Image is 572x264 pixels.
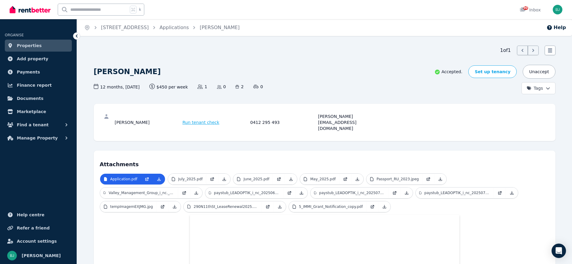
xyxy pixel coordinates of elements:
p: paystub_LEADOPTIK_i_nc_20250701_20250715.pdf [319,190,385,195]
span: Run tenant check [182,119,219,125]
a: Download Attachment [295,187,307,198]
a: Open in new Tab [206,174,218,184]
span: Find a tenant [17,121,49,128]
span: k [139,7,141,12]
img: RentBetter [10,5,50,14]
a: tempImagemEXJMG.jpg [100,201,157,212]
a: [PERSON_NAME] [200,25,240,30]
button: Find a tenant [5,119,72,131]
a: Documents [5,92,72,104]
a: Open in new Tab [178,187,190,198]
span: Add property [17,55,48,62]
img: Bom Jin [553,5,562,14]
div: Inbox [520,7,541,13]
a: Download Attachment [218,174,230,184]
a: May_2025.pdf [300,174,339,184]
p: 5_IMMI_Grant_Notification_copy.pdf [299,204,363,209]
a: Application.pdf [100,174,141,184]
a: paystub_LEADOPTIK_i_nc_20250701_20250715.pdf [310,187,389,198]
a: Download Attachment [190,187,202,198]
nav: Breadcrumb [77,19,247,36]
p: paystub_LEADOPTIK_i_nc_20250616_20250630.pdf [214,190,280,195]
span: Payments [17,68,40,76]
a: Open in new Tab [422,174,434,184]
span: 1 [197,84,207,90]
p: May_2025.pdf [310,177,336,181]
h4: Attachments [100,157,549,169]
a: 5_IMMI_Grant_Notification_copy.pdf [289,201,366,212]
a: Open in new Tab [389,187,401,198]
a: Download Attachment [153,174,165,184]
p: Valley_Management_Group_i_nc._Account_Ledger.pdf [109,190,174,195]
a: Finance report [5,79,72,91]
a: Open in new Tab [273,174,285,184]
a: Download Attachment [274,201,286,212]
img: Bom Jin [7,251,17,260]
a: Refer a friend [5,222,72,234]
span: 2 [235,84,243,90]
span: Manage Property [17,134,58,142]
a: Open in new Tab [366,201,378,212]
p: tempImagemEXJMG.jpg [110,204,153,209]
a: Passport_RU_2023.jpeg [366,174,423,184]
p: Accepted. [434,69,463,75]
span: Marketplace [17,108,46,115]
span: [PERSON_NAME] [22,252,61,259]
div: 0412 295 493 [250,113,317,131]
a: Download Attachment [351,174,363,184]
a: Open in new Tab [157,201,169,212]
p: July_2025.pdf [178,177,203,181]
a: Help centre [5,209,72,221]
a: Download Attachment [169,201,181,212]
a: Open in new Tab [262,201,274,212]
a: Applications [160,25,189,30]
a: Valley_Management_Group_i_nc._Account_Ledger.pdf [100,187,178,198]
div: [PERSON_NAME] [115,113,181,131]
span: ORGANISE [5,33,24,37]
span: 0 [253,84,263,90]
a: Download Attachment [506,187,518,198]
a: [STREET_ADDRESS] [101,25,149,30]
p: June_2025.pdf [243,177,269,181]
button: Unaccept [523,65,555,79]
p: Application.pdf [110,177,137,181]
button: Tags [522,82,555,94]
a: Open in new Tab [339,174,351,184]
div: Open Intercom Messenger [552,244,566,258]
a: Marketplace [5,106,72,118]
span: 1 of 1 [500,47,511,54]
span: Properties [17,42,42,49]
a: Download Attachment [378,201,390,212]
span: Documents [17,95,44,102]
a: Properties [5,40,72,52]
a: Download Attachment [401,187,413,198]
button: Help [546,24,566,31]
a: July_2025.pdf [168,174,206,184]
a: June_2025.pdf [233,174,273,184]
a: Payments [5,66,72,78]
a: Open in new Tab [283,187,295,198]
span: Help centre [17,211,44,218]
span: Tags [527,85,543,91]
a: Account settings [5,235,72,247]
a: paystub_LEADOPTIK_i_nc_20250716_20250731.pdf [416,187,494,198]
p: paystub_LEADOPTIK_i_nc_20250716_20250731.pdf [424,190,490,195]
a: paystub_LEADOPTIK_i_nc_20250616_20250630.pdf [205,187,283,198]
a: Add property [5,53,72,65]
span: $450 per week [149,84,188,90]
a: Download Attachment [285,174,297,184]
p: Passport_RU_2023.jpeg [377,177,419,181]
p: 290N11thSt_LeaseRenewal2025.pdf [194,204,258,209]
span: Finance report [17,82,52,89]
span: 0 [217,84,226,90]
a: Download Attachment [434,174,446,184]
span: 90 [523,6,528,10]
button: Manage Property [5,132,72,144]
a: Set up tenancy [468,65,517,78]
a: Open in new Tab [494,187,506,198]
span: Refer a friend [17,224,50,232]
span: 12 months , [DATE] [94,84,140,90]
a: 290N11thSt_LeaseRenewal2025.pdf [184,201,262,212]
span: Account settings [17,238,57,245]
h1: [PERSON_NAME] [94,67,161,76]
